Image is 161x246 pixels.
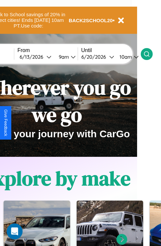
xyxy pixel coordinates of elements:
button: 10am [114,53,141,60]
div: Open Intercom Messenger [7,223,23,239]
b: BACK2SCHOOL20 [69,18,113,23]
div: Give Feedback [3,109,8,136]
label: From [18,47,78,53]
button: 9am [53,53,78,60]
label: Until [81,47,141,53]
div: 10am [116,54,134,60]
div: 9am [55,54,71,60]
button: 6/13/2026 [18,53,53,60]
div: 6 / 13 / 2026 [20,54,46,60]
div: 6 / 20 / 2026 [81,54,109,60]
